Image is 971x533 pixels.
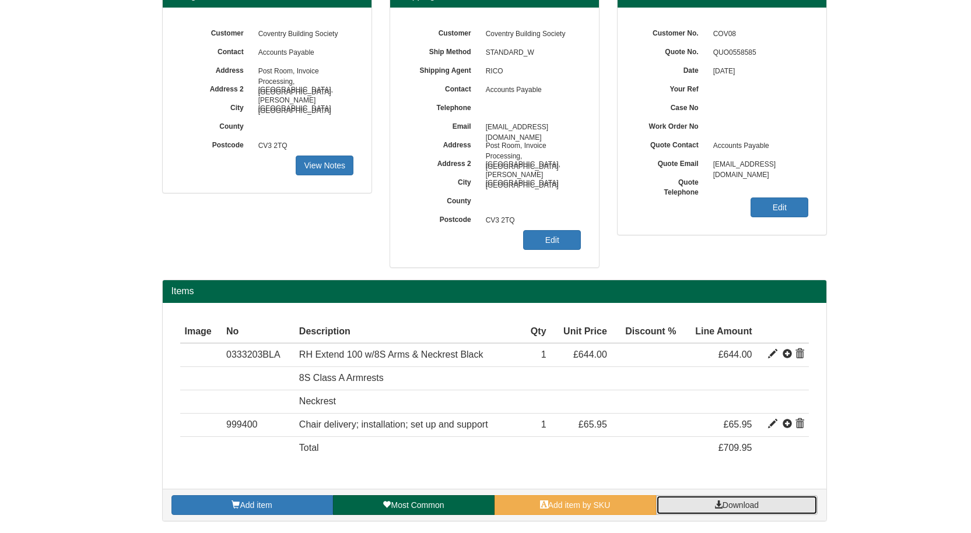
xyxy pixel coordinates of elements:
[522,320,551,344] th: Qty
[180,137,253,150] label: Postcode
[180,62,253,76] label: Address
[718,443,752,453] span: £709.95
[480,156,581,174] span: [GEOGRAPHIC_DATA], [PERSON_NAME][GEOGRAPHIC_DATA]
[408,100,480,113] label: Telephone
[408,25,480,38] label: Customer
[296,156,353,175] a: View Notes
[635,62,707,76] label: Date
[253,100,354,118] span: [GEOGRAPHIC_DATA]
[299,350,483,359] span: RH Extend 100 w/8S Arms & Neckrest Black
[707,137,809,156] span: Accounts Payable
[180,25,253,38] label: Customer
[295,320,523,344] th: Description
[635,156,707,169] label: Quote Email
[751,197,808,217] a: Edit
[295,436,523,459] td: Total
[299,373,384,383] span: 8S Class A Armrests
[635,137,707,150] label: Quote Contact
[541,350,546,359] span: 1
[240,500,272,510] span: Add item
[391,500,444,510] span: Most Common
[253,81,354,100] span: [GEOGRAPHIC_DATA], [PERSON_NAME][GEOGRAPHIC_DATA]
[180,100,253,113] label: City
[718,350,752,359] span: £644.00
[253,62,354,81] span: Post Room, Invoice Processing, [GEOGRAPHIC_DATA]
[180,44,253,57] label: Contact
[222,414,295,437] td: 999400
[635,100,707,113] label: Case No
[635,25,707,38] label: Customer No.
[480,137,581,156] span: Post Room, Invoice Processing, [GEOGRAPHIC_DATA]
[180,81,253,94] label: Address 2
[635,44,707,57] label: Quote No.
[299,396,336,406] span: Neckrest
[612,320,681,344] th: Discount %
[480,211,581,230] span: CV3 2TQ
[408,118,480,132] label: Email
[656,495,818,515] a: Download
[408,81,480,94] label: Contact
[548,500,611,510] span: Add item by SKU
[253,137,354,156] span: CV3 2TQ
[579,419,607,429] span: £65.95
[180,118,253,132] label: County
[222,343,295,366] td: 0333203BLA
[573,350,607,359] span: £644.00
[408,156,480,169] label: Address 2
[635,118,707,132] label: Work Order No
[551,320,612,344] th: Unit Price
[523,230,581,250] a: Edit
[408,137,480,150] label: Address
[408,211,480,225] label: Postcode
[408,44,480,57] label: Ship Method
[408,174,480,188] label: City
[681,320,756,344] th: Line Amount
[253,25,354,44] span: Coventry Building Society
[222,320,295,344] th: No
[171,286,818,296] h2: Items
[180,320,222,344] th: Image
[480,25,581,44] span: Coventry Building Society
[707,62,809,81] span: [DATE]
[299,419,488,429] span: Chair delivery; installation; set up and support
[480,174,581,193] span: [GEOGRAPHIC_DATA]
[707,156,809,174] span: [EMAIL_ADDRESS][DOMAIN_NAME]
[480,81,581,100] span: Accounts Payable
[480,118,581,137] span: [EMAIL_ADDRESS][DOMAIN_NAME]
[724,419,752,429] span: £65.95
[408,193,480,206] label: County
[723,500,759,510] span: Download
[541,419,546,429] span: 1
[480,62,581,81] span: RICO
[635,174,707,197] label: Quote Telephone
[707,44,809,62] span: QUO0558585
[253,44,354,62] span: Accounts Payable
[408,62,480,76] label: Shipping Agent
[635,81,707,94] label: Your Ref
[480,44,581,62] span: STANDARD_W
[707,25,809,44] span: COV08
